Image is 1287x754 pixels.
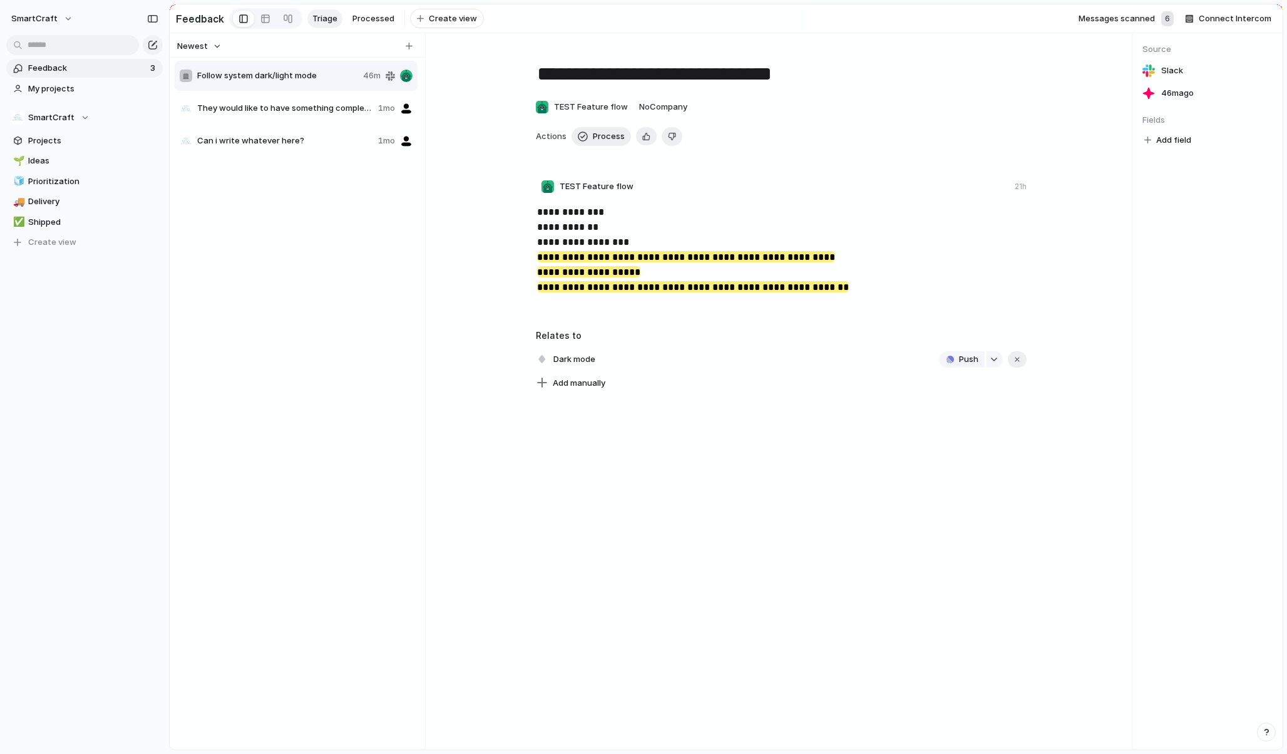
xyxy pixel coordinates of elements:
[531,374,610,392] button: Add manually
[1142,114,1273,127] span: Fields
[536,329,1027,342] h3: Relates to
[6,108,163,127] button: SmartCraft
[28,62,146,75] span: Feedback
[1180,9,1276,28] button: Connect Intercom
[1156,134,1191,147] span: Add field
[6,9,79,29] button: SmartCraft
[1142,132,1193,148] button: Add field
[150,62,158,75] span: 3
[13,195,22,209] div: 🚚
[197,102,373,115] span: They would like to have something completely different
[312,13,337,25] span: Triage
[11,216,24,229] button: ✅
[176,11,224,26] h2: Feedback
[593,130,625,143] span: Process
[13,154,22,168] div: 🌱
[378,102,395,115] span: 1mo
[550,351,599,368] span: Dark mode
[28,111,74,124] span: SmartCraft
[13,215,22,229] div: ✅
[11,13,58,25] span: SmartCraft
[28,155,158,167] span: Ideas
[572,127,631,146] button: Process
[662,127,682,146] button: Delete
[636,97,690,117] button: NoCompany
[553,377,605,390] span: Add manually
[939,351,985,368] button: Push
[347,9,399,28] a: Processed
[6,172,163,191] a: 🧊Prioritization
[363,70,381,82] span: 46m
[6,213,163,232] a: ✅Shipped
[1161,87,1194,100] span: 46m ago
[532,97,631,117] button: TEST Feature flow
[6,152,163,170] a: 🌱Ideas
[11,195,24,208] button: 🚚
[560,180,633,193] span: TEST Feature flow
[378,135,395,147] span: 1mo
[175,38,223,54] button: Newest
[429,13,477,25] span: Create view
[1199,13,1271,25] span: Connect Intercom
[1142,62,1273,80] a: Slack
[352,13,394,25] span: Processed
[307,9,342,28] a: Triage
[28,83,158,95] span: My projects
[11,155,24,167] button: 🌱
[6,59,163,78] a: Feedback3
[197,135,373,147] span: Can i write whatever here?
[6,192,163,211] a: 🚚Delivery
[536,130,567,143] span: Actions
[13,174,22,189] div: 🧊
[1142,43,1273,56] span: Source
[177,40,208,53] span: Newest
[959,353,978,366] span: Push
[28,135,158,147] span: Projects
[11,175,24,188] button: 🧊
[28,175,158,188] span: Prioritization
[554,101,628,113] span: TEST Feature flow
[639,101,687,111] span: No Company
[28,236,76,249] span: Create view
[410,9,484,29] button: Create view
[6,80,163,98] a: My projects
[1015,181,1027,192] div: 21h
[28,216,158,229] span: Shipped
[6,233,163,252] button: Create view
[1161,65,1183,77] span: Slack
[28,195,158,208] span: Delivery
[1079,13,1155,25] span: Messages scanned
[1161,11,1174,26] div: 6
[197,70,358,82] span: Follow system dark/light mode
[6,132,163,150] a: Projects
